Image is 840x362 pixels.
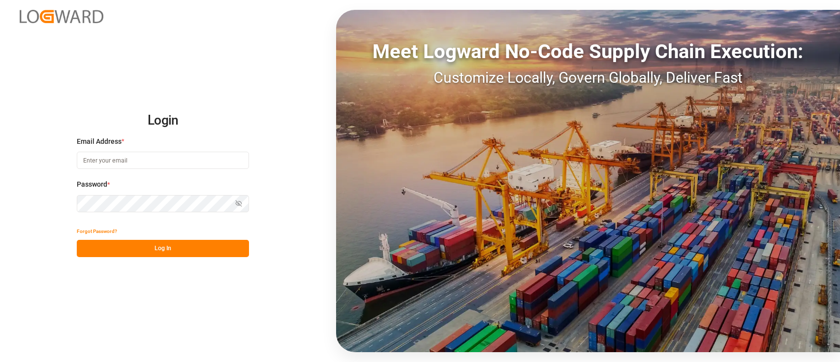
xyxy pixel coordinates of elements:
[77,152,249,169] input: Enter your email
[77,179,107,190] span: Password
[77,240,249,257] button: Log In
[20,10,103,23] img: Logward_new_orange.png
[77,105,249,136] h2: Login
[77,223,117,240] button: Forgot Password?
[77,136,122,147] span: Email Address
[336,66,840,89] div: Customize Locally, Govern Globally, Deliver Fast
[336,37,840,66] div: Meet Logward No-Code Supply Chain Execution:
